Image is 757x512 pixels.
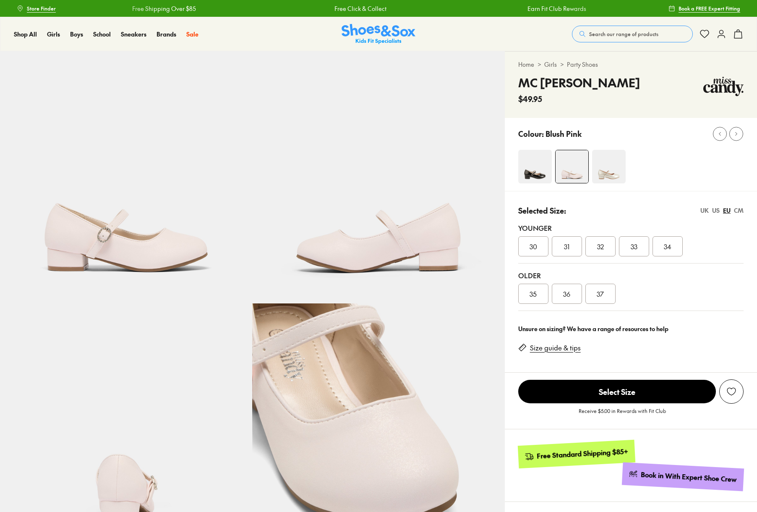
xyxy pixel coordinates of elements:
[526,4,585,13] a: Earn Fit Club Rewards
[14,30,37,39] a: Shop All
[536,447,628,461] div: Free Standard Shipping $85+
[70,30,83,38] span: Boys
[564,241,569,251] span: 31
[622,462,744,491] a: Book in With Expert Shoe Crew
[518,324,744,333] div: Unsure on sizing? We have a range of resources to help
[567,60,598,69] a: Party Shoes
[70,30,83,39] a: Boys
[589,30,658,38] span: Search our range of products
[518,150,552,183] img: 4-502704_1
[14,30,37,38] span: Shop All
[157,30,176,39] a: Brands
[47,30,60,38] span: Girls
[518,270,744,280] div: Older
[518,379,716,404] button: Select Size
[641,470,737,484] div: Book in With Expert Shoe Crew
[121,30,146,39] a: Sneakers
[579,407,666,422] p: Receive $5.00 in Rewards with Fit Club
[546,128,582,139] p: Blush Pink
[592,150,626,183] img: 4-502700_1
[679,5,740,12] span: Book a FREE Expert Fitting
[518,205,566,216] p: Selected Size:
[252,51,504,303] img: 5-554505_1
[631,241,637,251] span: 33
[556,150,588,183] img: 4-554504_1
[518,128,544,139] p: Colour:
[518,74,640,91] h4: MC [PERSON_NAME]
[518,380,716,403] span: Select Size
[703,74,744,99] img: Vendor logo
[597,289,604,299] span: 37
[563,289,570,299] span: 36
[27,5,56,12] span: Store Finder
[530,343,581,353] a: Size guide & tips
[342,24,415,44] a: Shoes & Sox
[597,241,604,251] span: 32
[93,30,111,39] a: School
[700,206,709,215] div: UK
[131,4,194,13] a: Free Shipping Over $85
[157,30,176,38] span: Brands
[530,241,537,251] span: 30
[93,30,111,38] span: School
[544,60,557,69] a: Girls
[572,26,693,42] button: Search our range of products
[186,30,198,39] a: Sale
[668,1,740,16] a: Book a FREE Expert Fitting
[47,30,60,39] a: Girls
[723,206,731,215] div: EU
[712,206,720,215] div: US
[518,93,542,104] span: $49.95
[518,60,534,69] a: Home
[518,223,744,233] div: Younger
[530,289,537,299] span: 35
[719,379,744,404] button: Add to Wishlist
[518,60,744,69] div: > >
[517,440,635,468] a: Free Standard Shipping $85+
[342,24,415,44] img: SNS_Logo_Responsive.svg
[121,30,146,38] span: Sneakers
[664,241,671,251] span: 34
[17,1,56,16] a: Store Finder
[333,4,385,13] a: Free Click & Collect
[734,206,744,215] div: CM
[186,30,198,38] span: Sale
